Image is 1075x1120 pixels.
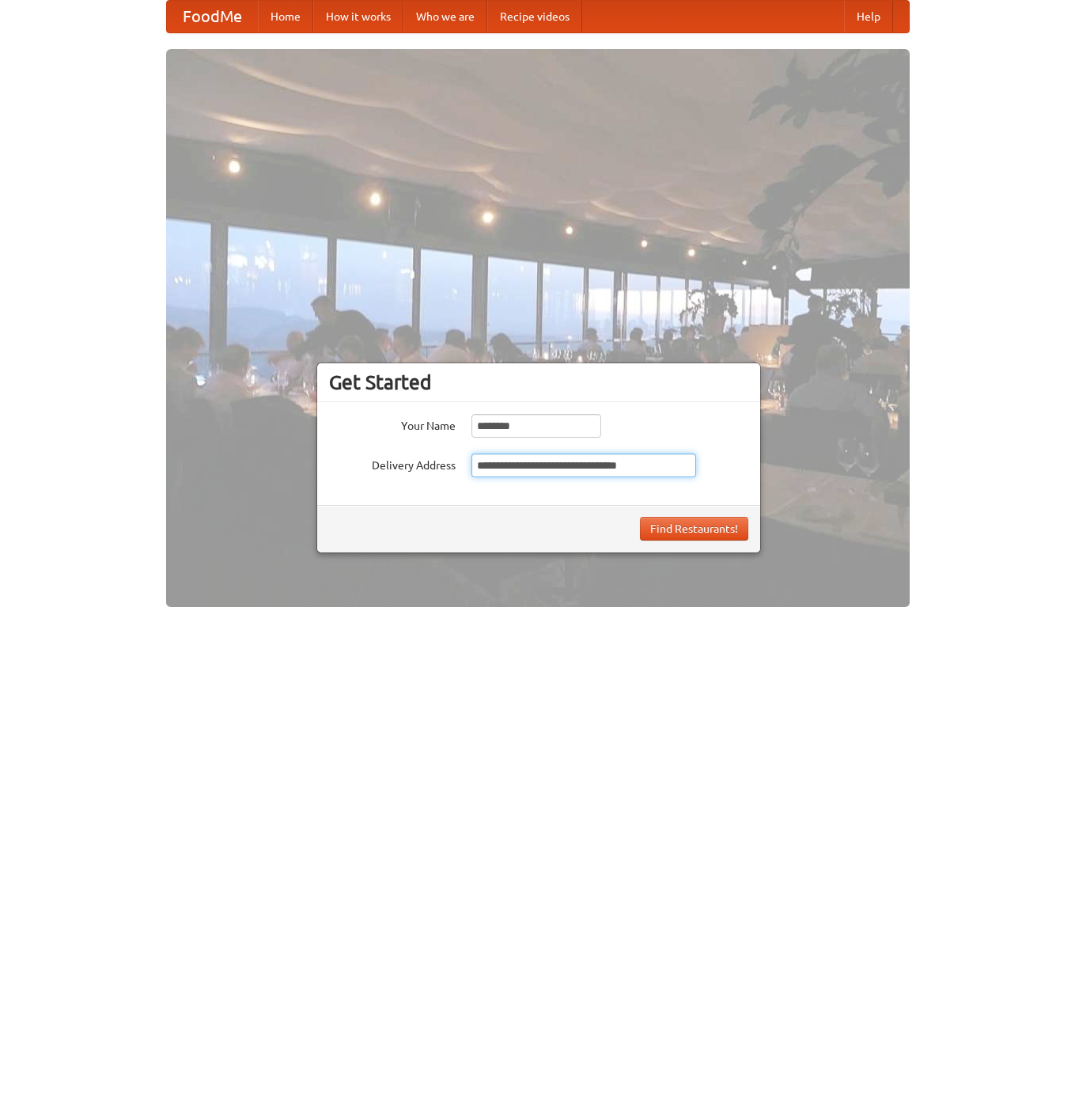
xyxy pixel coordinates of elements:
label: Your Name [329,414,456,434]
button: Find Restaurants! [640,517,748,541]
a: Who we are [403,1,487,32]
a: Help [844,1,893,32]
a: Recipe videos [487,1,582,32]
a: Home [258,1,313,32]
h3: Get Started [329,370,748,394]
a: How it works [313,1,403,32]
a: FoodMe [167,1,258,32]
label: Delivery Address [329,454,456,473]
